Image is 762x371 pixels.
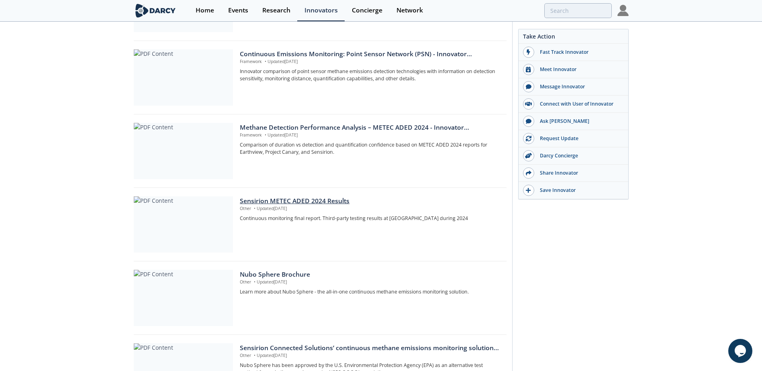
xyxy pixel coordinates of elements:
[134,196,507,253] a: PDF Content Sensirion METEC ADED 2024 Results Other •Updated[DATE] Continuous monitoring final re...
[240,68,501,83] p: Innovator comparison of point sensor methane emissions detection technologies with information on...
[228,7,248,14] div: Events
[240,215,501,222] p: Continuous monitoring final report. Third-party testing results at [GEOGRAPHIC_DATA] during 2024
[519,182,628,199] button: Save Innovator
[534,83,624,90] div: Message Innovator
[240,288,501,296] p: Learn more about Nubo Sphere - the all-in-one continuous methane emissions monitoring solution.
[240,132,501,139] p: Framework Updated [DATE]
[134,49,507,106] a: PDF Content Continuous Emissions Monitoring: Point Sensor Network (PSN) - Innovator Comparison Fr...
[534,49,624,56] div: Fast Track Innovator
[352,7,382,14] div: Concierge
[304,7,338,14] div: Innovators
[534,100,624,108] div: Connect with User of Innovator
[240,270,501,279] div: Nubo Sphere Brochure
[134,123,507,179] a: PDF Content Methane Detection Performance Analysis – METEC ADED 2024 - Innovator Comparison Frame...
[262,7,290,14] div: Research
[534,169,624,177] div: Share Innovator
[534,135,624,142] div: Request Update
[534,118,624,125] div: Ask [PERSON_NAME]
[252,206,257,211] span: •
[617,5,629,16] img: Profile
[240,206,501,212] p: Other Updated [DATE]
[240,343,501,353] div: Sensirion Connected Solutions’ continuous methane emissions monitoring solution Nubo Sphere recei...
[196,7,214,14] div: Home
[519,32,628,44] div: Take Action
[240,279,501,285] p: Other Updated [DATE]
[240,49,501,59] div: Continuous Emissions Monitoring: Point Sensor Network (PSN) - Innovator Comparison
[134,270,507,326] a: PDF Content Nubo Sphere Brochure Other •Updated[DATE] Learn more about Nubo Sphere - the all-in-o...
[252,279,257,285] span: •
[263,59,268,64] span: •
[534,187,624,194] div: Save Innovator
[134,4,178,18] img: logo-wide.svg
[240,196,501,206] div: Sensirion METEC ADED 2024 Results
[544,3,612,18] input: Advanced Search
[240,353,501,359] p: Other Updated [DATE]
[240,123,501,132] div: Methane Detection Performance Analysis – METEC ADED 2024 - Innovator Comparison
[240,141,501,156] p: Comparison of duration vs detection and quantification confidence based on METEC ADED 2024 report...
[728,339,754,363] iframe: chat widget
[252,353,257,358] span: •
[263,132,268,138] span: •
[534,152,624,159] div: Darcy Concierge
[396,7,423,14] div: Network
[534,66,624,73] div: Meet Innovator
[240,59,501,65] p: Framework Updated [DATE]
